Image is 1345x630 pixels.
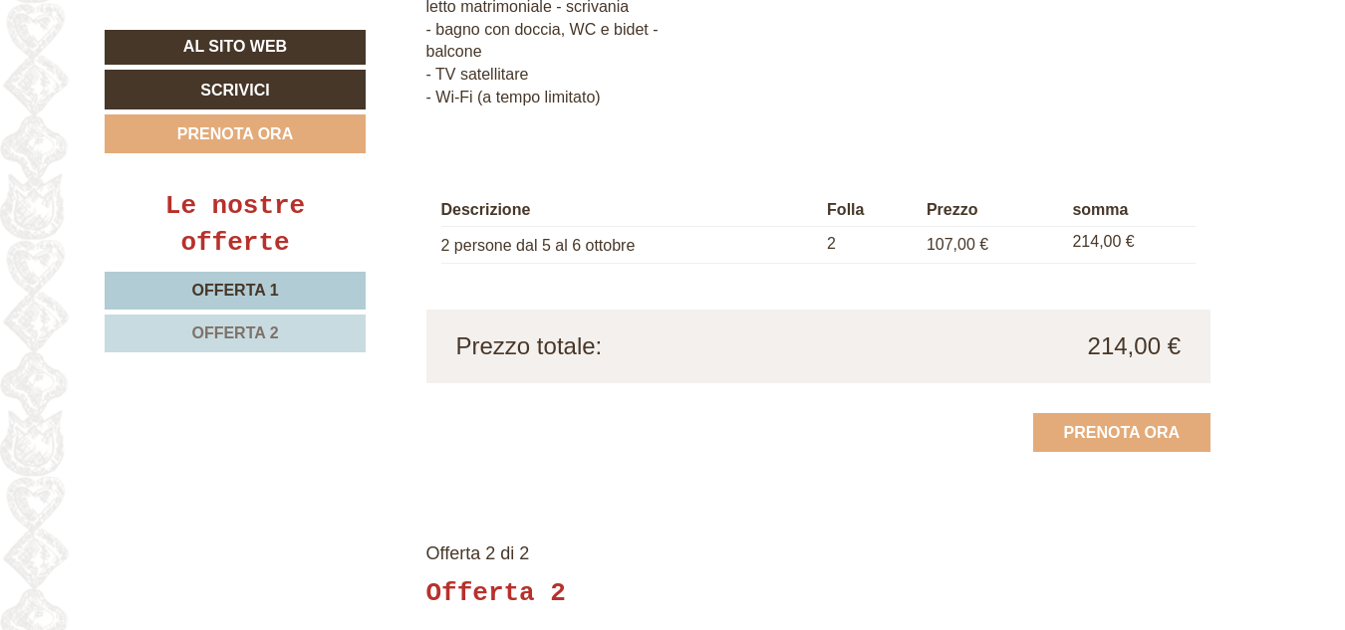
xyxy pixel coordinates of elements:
font: Prezzo [927,201,978,218]
font: - Wi-Fi (a tempo limitato) [426,89,601,105]
font: 214,00 € [1072,234,1134,251]
font: 2 [827,236,836,253]
font: Lunedi [363,22,421,39]
font: 214,00 € [1088,332,1181,359]
font: Le nostre offerte [165,191,305,258]
font: - bagno con doccia, WC e bidet - [426,21,659,38]
a: Prenota ora [1033,413,1210,452]
font: Offerta 2 [426,578,566,608]
a: Prenota ora [105,114,366,153]
font: Scrivici [200,82,269,99]
font: Folla [827,201,864,218]
font: Al sito web [183,39,287,56]
a: Al sito web [105,30,366,65]
font: 2 persone dal 5 al 6 ottobre [441,238,636,255]
font: Salve, come possiamo aiutarla? [30,75,256,92]
font: Offerta 2 [191,324,278,341]
font: Prenota ora [1064,424,1180,441]
button: Inviare [657,521,783,559]
font: Inviare [687,531,752,548]
font: Hotel Gasthof Jochele [30,59,139,71]
font: balcone [426,43,482,60]
font: Offerta 1 [191,282,278,299]
font: Descrizione [441,201,531,218]
font: somma [1072,201,1128,218]
font: Prenota ora [177,125,293,142]
font: - TV satellitare [426,66,529,83]
a: Scrivici [105,70,366,108]
font: 107,00 € [927,236,988,253]
font: 09:31 [232,97,256,107]
font: Offerta 2 di 2 [426,543,530,563]
font: Prezzo totale: [456,332,603,359]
